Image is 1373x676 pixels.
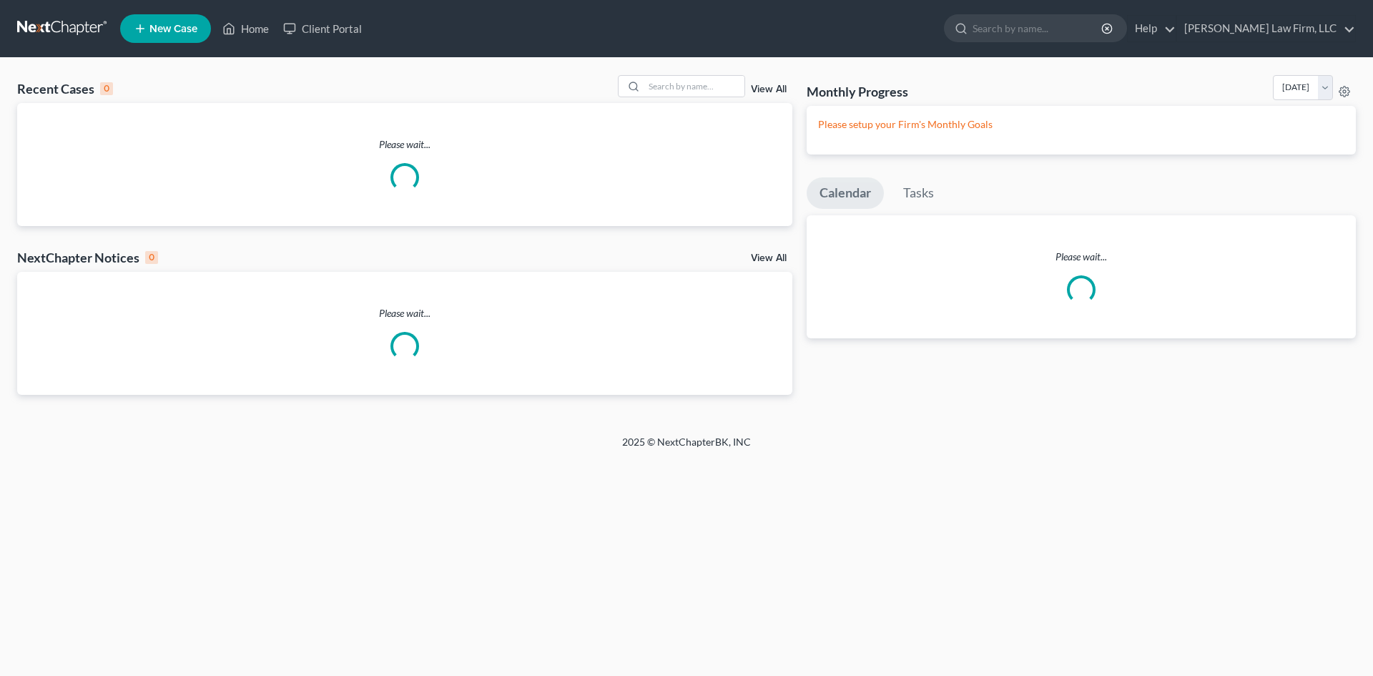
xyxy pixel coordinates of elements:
[890,177,947,209] a: Tasks
[807,83,908,100] h3: Monthly Progress
[100,82,113,95] div: 0
[276,16,369,41] a: Client Portal
[279,435,1094,461] div: 2025 © NextChapterBK, INC
[17,306,792,320] p: Please wait...
[818,117,1344,132] p: Please setup your Firm's Monthly Goals
[17,137,792,152] p: Please wait...
[17,80,113,97] div: Recent Cases
[751,253,787,263] a: View All
[17,249,158,266] div: NextChapter Notices
[149,24,197,34] span: New Case
[751,84,787,94] a: View All
[215,16,276,41] a: Home
[644,76,744,97] input: Search by name...
[145,251,158,264] div: 0
[807,250,1356,264] p: Please wait...
[1177,16,1355,41] a: [PERSON_NAME] Law Firm, LLC
[1128,16,1176,41] a: Help
[973,15,1103,41] input: Search by name...
[807,177,884,209] a: Calendar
